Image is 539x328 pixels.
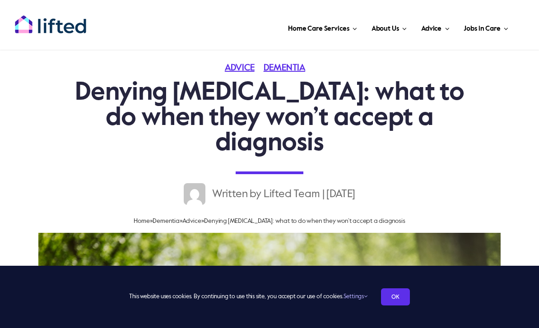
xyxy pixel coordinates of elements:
[464,22,500,36] span: Jobs in Care
[418,14,452,41] a: Advice
[381,288,410,305] a: OK
[225,64,264,73] a: Advice
[369,14,409,41] a: About Us
[344,294,367,300] a: Settings
[67,214,471,228] nav: Breadcrumb
[129,290,367,304] span: This website uses cookies. By continuing to use this site, you accept our use of cookies.
[153,218,179,224] a: Dementia
[134,218,149,224] a: Home
[285,14,360,41] a: Home Care Services
[372,22,399,36] span: About Us
[288,22,349,36] span: Home Care Services
[204,218,405,224] span: Denying [MEDICAL_DATA]: what to do when they won’t accept a diagnosis
[264,64,314,73] a: Dementia
[134,218,405,224] span: » » »
[421,22,441,36] span: Advice
[67,80,471,156] h1: Denying [MEDICAL_DATA]: what to do when they won’t accept a diagnosis
[225,64,314,73] span: Categories: ,
[14,15,87,24] a: lifted-logo
[461,14,511,41] a: Jobs in Care
[182,218,201,224] a: Advice
[101,14,511,41] nav: Main Menu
